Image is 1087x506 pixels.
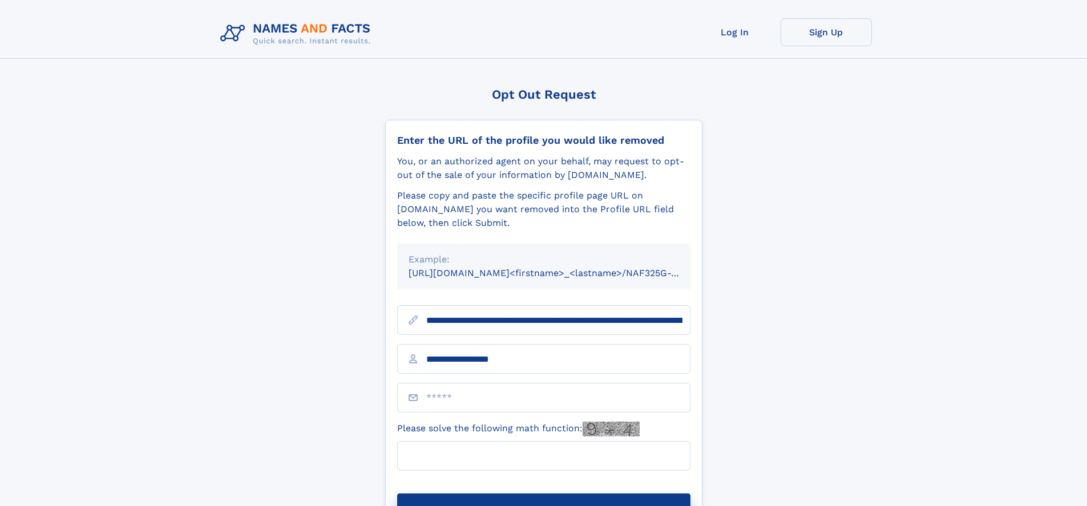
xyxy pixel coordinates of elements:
[216,18,380,49] img: Logo Names and Facts
[397,134,690,147] div: Enter the URL of the profile you would like removed
[397,189,690,230] div: Please copy and paste the specific profile page URL on [DOMAIN_NAME] you want removed into the Pr...
[689,18,781,46] a: Log In
[397,422,640,436] label: Please solve the following math function:
[409,253,679,266] div: Example:
[781,18,872,46] a: Sign Up
[409,268,712,278] small: [URL][DOMAIN_NAME]<firstname>_<lastname>/NAF325G-xxxxxxxx
[385,87,702,102] div: Opt Out Request
[397,155,690,182] div: You, or an authorized agent on your behalf, may request to opt-out of the sale of your informatio...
